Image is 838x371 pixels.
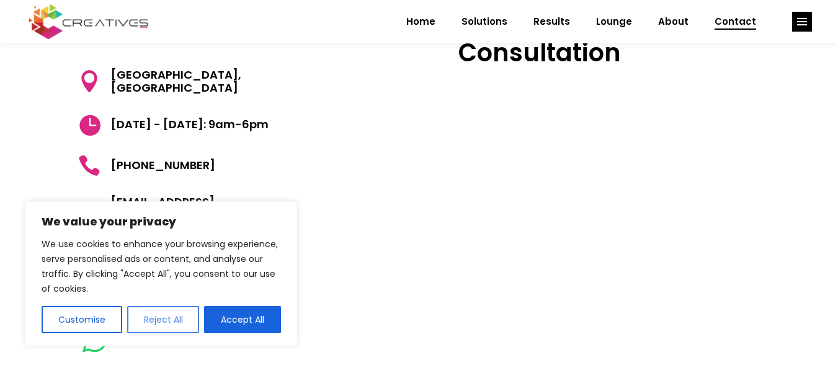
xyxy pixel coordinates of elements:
span: [PHONE_NUMBER] [100,154,215,177]
span: Results [533,6,570,38]
button: Accept All [204,306,281,333]
span: Solutions [461,6,507,38]
a: [PHONE_NUMBER] [78,154,215,177]
span: [GEOGRAPHIC_DATA], [GEOGRAPHIC_DATA] [100,68,279,95]
span: Contact [715,6,756,38]
span: [EMAIL_ADDRESS][DOMAIN_NAME] [100,195,279,222]
a: link [792,12,812,32]
p: We value your privacy [42,214,281,229]
span: About [658,6,689,38]
span: [DATE] - [DATE]: 9am-6pm [100,113,269,136]
a: Results [520,6,583,38]
span: Home [406,6,435,38]
a: Solutions [448,6,520,38]
a: [EMAIL_ADDRESS][DOMAIN_NAME] [78,195,279,222]
p: We use cookies to enhance your browsing experience, serve personalised ads or content, and analys... [42,237,281,296]
a: Lounge [583,6,645,38]
a: About [645,6,702,38]
a: Contact [702,6,769,38]
img: Creatives [26,2,151,41]
button: Reject All [127,306,200,333]
button: Customise [42,306,122,333]
span: Lounge [596,6,632,38]
a: Home [393,6,448,38]
div: We value your privacy [25,201,298,346]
